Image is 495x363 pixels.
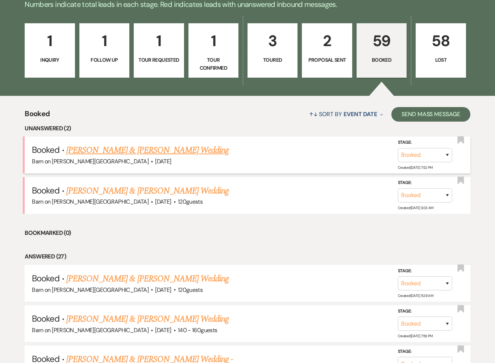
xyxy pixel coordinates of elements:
[361,56,402,64] p: Booked
[178,198,203,205] span: 120 guests
[306,105,386,124] button: Sort By Event Date
[25,228,470,238] li: Bookmarked (0)
[398,179,452,187] label: Stage:
[25,252,470,261] li: Answered (27)
[398,334,433,338] span: Created: [DATE] 7:56 PM
[398,165,433,170] span: Created: [DATE] 7:52 PM
[138,29,179,53] p: 1
[252,56,293,64] p: Toured
[307,56,347,64] p: Proposal Sent
[416,23,466,78] a: 58Lost
[66,272,229,285] a: [PERSON_NAME] & [PERSON_NAME] Wedding
[420,29,461,53] p: 58
[79,23,129,78] a: 1Follow Up
[66,184,229,197] a: [PERSON_NAME] & [PERSON_NAME] Wedding
[252,29,293,53] p: 3
[25,124,470,133] li: Unanswered (2)
[344,110,377,118] span: Event Date
[155,198,171,205] span: [DATE]
[29,29,70,53] p: 1
[32,273,59,284] span: Booked
[309,110,318,118] span: ↑↓
[155,326,171,334] span: [DATE]
[247,23,298,78] a: 3Toured
[398,348,452,356] label: Stage:
[302,23,352,78] a: 2Proposal Sent
[32,158,149,165] span: Barn on [PERSON_NAME][GEOGRAPHIC_DATA]
[32,313,59,324] span: Booked
[193,29,234,53] p: 1
[66,313,229,326] a: [PERSON_NAME] & [PERSON_NAME] Wedding
[398,267,452,275] label: Stage:
[25,108,50,124] span: Booked
[193,56,234,72] p: Tour Confirmed
[398,205,433,210] span: Created: [DATE] 9:33 AM
[32,144,59,155] span: Booked
[138,56,179,64] p: Tour Requested
[391,107,470,122] button: Send Mass Message
[32,198,149,205] span: Barn on [PERSON_NAME][GEOGRAPHIC_DATA]
[398,293,433,298] span: Created: [DATE] 11:29 AM
[188,23,238,78] a: 1Tour Confirmed
[25,23,75,78] a: 1Inquiry
[398,307,452,315] label: Stage:
[178,286,203,294] span: 120 guests
[66,144,229,157] a: [PERSON_NAME] & [PERSON_NAME] Wedding
[155,158,171,165] span: [DATE]
[178,326,217,334] span: 140 - 160 guests
[307,29,347,53] p: 2
[134,23,184,78] a: 1Tour Requested
[357,23,407,78] a: 59Booked
[155,286,171,294] span: [DATE]
[84,29,125,53] p: 1
[398,139,452,147] label: Stage:
[32,326,149,334] span: Barn on [PERSON_NAME][GEOGRAPHIC_DATA]
[32,286,149,294] span: Barn on [PERSON_NAME][GEOGRAPHIC_DATA]
[420,56,461,64] p: Lost
[32,185,59,196] span: Booked
[361,29,402,53] p: 59
[29,56,70,64] p: Inquiry
[84,56,125,64] p: Follow Up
